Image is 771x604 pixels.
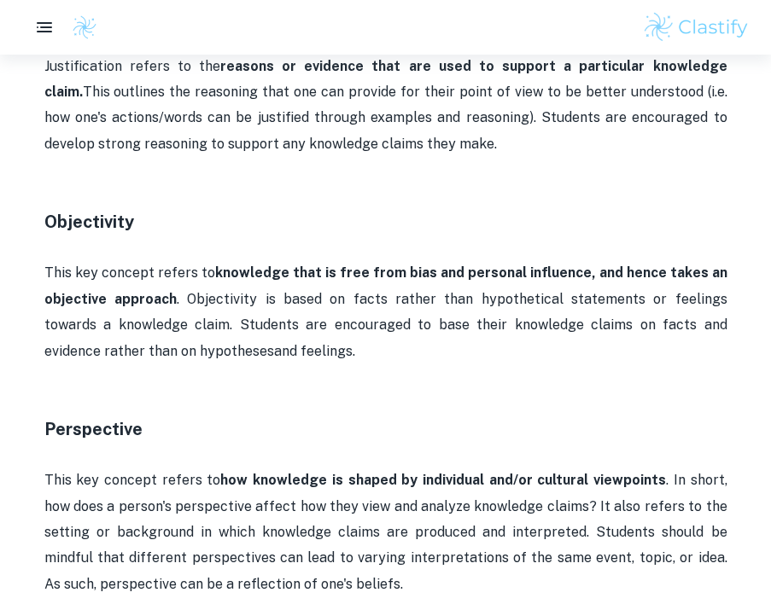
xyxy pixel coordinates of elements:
[274,343,355,359] span: and feelings.
[44,264,727,306] strong: knowledge that is free from bias and personal influence, and hence takes an objective approach
[61,15,97,40] a: Clastify logo
[220,472,666,488] strong: how knowledge is shaped by individual and/or cultural viewpoints
[642,10,751,44] img: Clastify logo
[72,15,97,40] img: Clastify logo
[44,260,727,364] p: This key concept refers to . Objectivity is based on facts rather than hypothetical statements or...
[44,58,727,100] strong: reasons or evidence that are used to support a particular knowledge claim.
[44,54,727,158] p: Justification refers to the This outlines the reasoning that one can provide for their point of v...
[44,209,727,235] h3: Objectivity
[44,416,727,442] h3: Perspective
[44,468,727,597] p: This key concept refers to . In short, how does a person's perspective affect how they view and a...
